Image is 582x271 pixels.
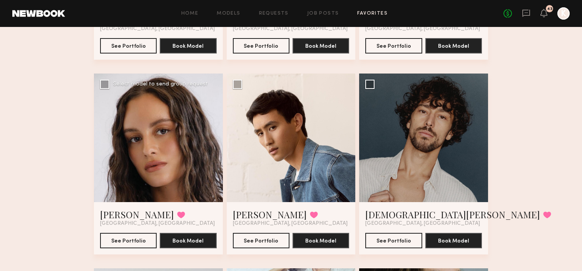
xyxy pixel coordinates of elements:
span: [GEOGRAPHIC_DATA], [GEOGRAPHIC_DATA] [233,221,348,227]
button: Book Model [425,233,482,248]
a: [DEMOGRAPHIC_DATA][PERSON_NAME] [365,208,540,221]
button: See Portfolio [365,233,422,248]
button: See Portfolio [100,233,157,248]
a: Book Model [160,42,216,49]
button: Book Model [160,233,216,248]
button: See Portfolio [365,38,422,54]
button: See Portfolio [233,38,289,54]
a: Home [181,11,199,16]
button: Book Model [293,233,349,248]
a: Job Posts [307,11,339,16]
button: Book Model [293,38,349,54]
div: 43 [547,7,552,11]
a: [PERSON_NAME] [100,208,174,221]
div: Select model to send group request [113,82,208,87]
span: [GEOGRAPHIC_DATA], [GEOGRAPHIC_DATA] [233,26,348,32]
span: [GEOGRAPHIC_DATA], [GEOGRAPHIC_DATA] [365,26,480,32]
a: Favorites [357,11,388,16]
a: Book Model [425,42,482,49]
a: Models [217,11,240,16]
span: [GEOGRAPHIC_DATA], [GEOGRAPHIC_DATA] [100,26,215,32]
button: See Portfolio [100,38,157,54]
a: Book Model [425,237,482,244]
button: Book Model [160,38,216,54]
button: See Portfolio [233,233,289,248]
a: [PERSON_NAME] [233,208,307,221]
a: K [557,7,570,20]
a: Requests [259,11,289,16]
span: [GEOGRAPHIC_DATA], [GEOGRAPHIC_DATA] [365,221,480,227]
button: Book Model [425,38,482,54]
a: Book Model [293,237,349,244]
span: [GEOGRAPHIC_DATA], [GEOGRAPHIC_DATA] [100,221,215,227]
a: Book Model [293,42,349,49]
a: Book Model [160,237,216,244]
